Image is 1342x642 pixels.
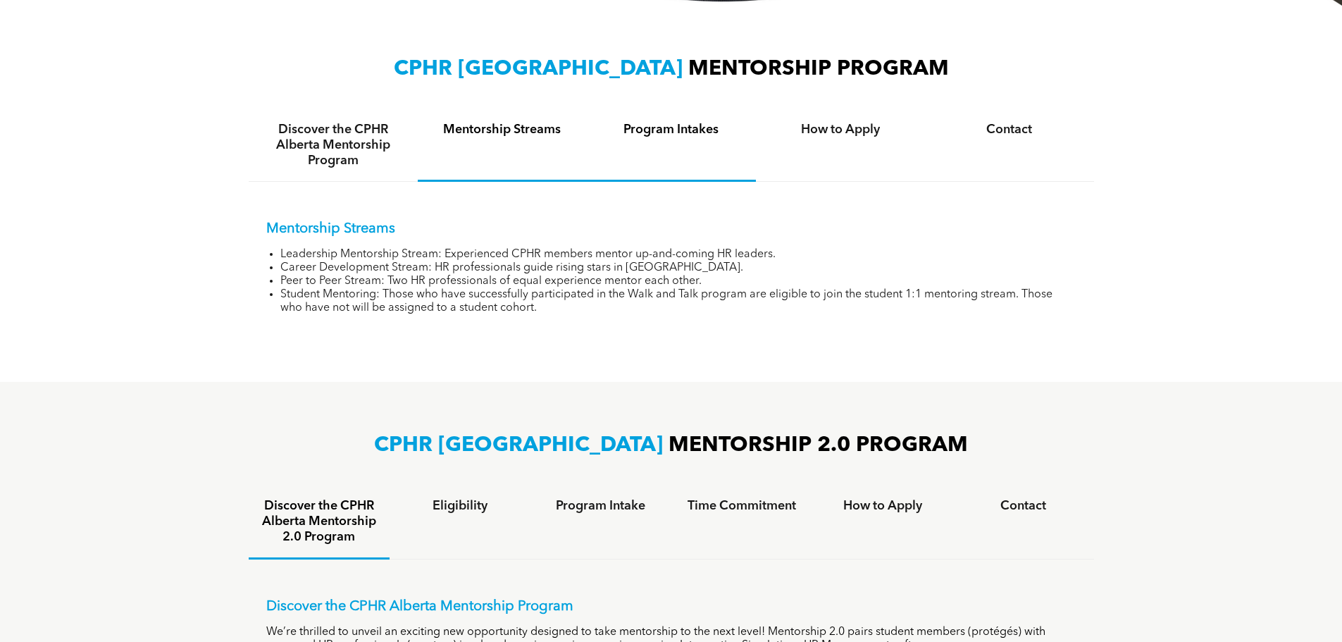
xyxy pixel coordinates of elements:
[266,598,1076,615] p: Discover the CPHR Alberta Mentorship Program
[543,498,659,514] h4: Program Intake
[280,261,1076,275] li: Career Development Stream: HR professionals guide rising stars in [GEOGRAPHIC_DATA].
[280,248,1076,261] li: Leadership Mentorship Stream: Experienced CPHR members mentor up-and-coming HR leaders.
[966,498,1081,514] h4: Contact
[688,58,949,80] span: MENTORSHIP PROGRAM
[280,288,1076,315] li: Student Mentoring: Those who have successfully participated in the Walk and Talk program are elig...
[402,498,518,514] h4: Eligibility
[769,122,912,137] h4: How to Apply
[825,498,940,514] h4: How to Apply
[938,122,1081,137] h4: Contact
[261,498,377,545] h4: Discover the CPHR Alberta Mentorship 2.0 Program
[261,122,405,168] h4: Discover the CPHR Alberta Mentorship Program
[684,498,800,514] h4: Time Commitment
[280,275,1076,288] li: Peer to Peer Stream: Two HR professionals of equal experience mentor each other.
[430,122,574,137] h4: Mentorship Streams
[669,435,968,456] span: MENTORSHIP 2.0 PROGRAM
[394,58,683,80] span: CPHR [GEOGRAPHIC_DATA]
[599,122,743,137] h4: Program Intakes
[374,435,663,456] span: CPHR [GEOGRAPHIC_DATA]
[266,221,1076,237] p: Mentorship Streams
